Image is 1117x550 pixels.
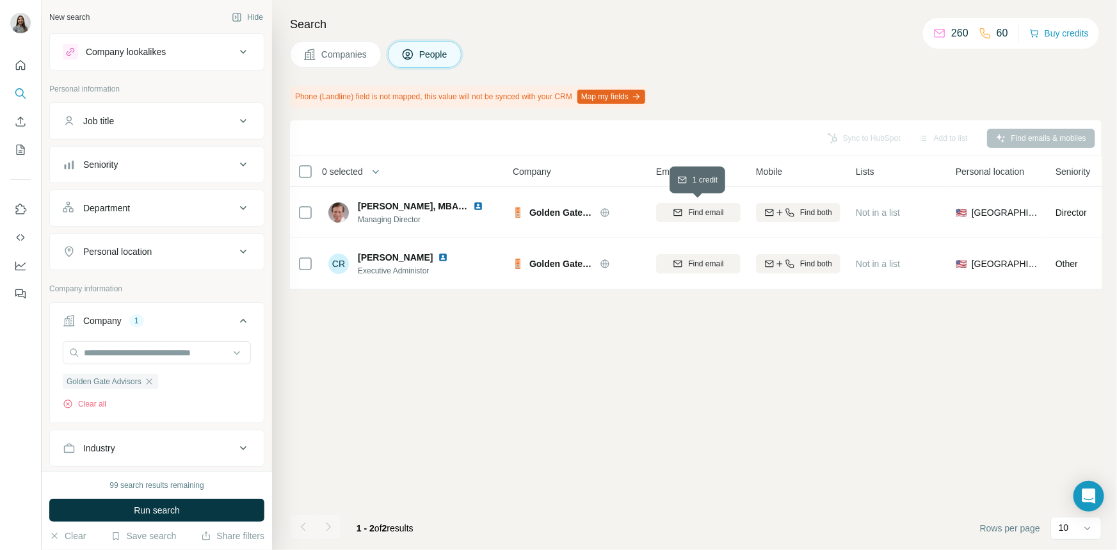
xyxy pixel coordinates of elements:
[972,206,1040,219] span: [GEOGRAPHIC_DATA]
[357,523,414,533] span: results
[1056,259,1078,269] span: Other
[328,254,349,274] div: CR
[756,203,840,222] button: Find both
[382,523,387,533] span: 2
[513,207,523,218] img: Logo of Golden Gate Advisors
[328,202,349,223] img: Avatar
[50,149,264,180] button: Seniority
[756,254,840,273] button: Find both
[956,206,967,219] span: 🇺🇸
[63,398,106,410] button: Clear all
[800,207,832,218] span: Find both
[322,165,363,178] span: 0 selected
[83,115,114,127] div: Job title
[67,376,141,387] span: Golden Gate Advisors
[83,202,130,214] div: Department
[419,48,449,61] span: People
[290,15,1102,33] h4: Search
[1059,521,1069,534] p: 10
[956,257,967,270] span: 🇺🇸
[201,530,264,542] button: Share filters
[10,282,31,305] button: Feedback
[10,13,31,33] img: Avatar
[50,433,264,464] button: Industry
[111,530,176,542] button: Save search
[956,165,1024,178] span: Personal location
[10,138,31,161] button: My lists
[756,165,782,178] span: Mobile
[513,165,551,178] span: Company
[577,90,645,104] button: Map my fields
[529,206,593,219] span: Golden Gate Advisors
[10,226,31,249] button: Use Surfe API
[1029,24,1089,42] button: Buy credits
[972,257,1040,270] span: [GEOGRAPHIC_DATA]
[656,203,741,222] button: Find email
[49,12,90,23] div: New search
[358,265,463,277] span: Executive Administor
[223,8,272,27] button: Hide
[656,254,741,273] button: Find email
[83,314,122,327] div: Company
[951,26,968,41] p: 260
[10,198,31,221] button: Use Surfe on LinkedIn
[980,522,1040,535] span: Rows per page
[529,257,593,270] span: Golden Gate Advisors
[10,110,31,133] button: Enrich CSV
[473,201,483,211] img: LinkedIn logo
[83,245,152,258] div: Personal location
[688,207,723,218] span: Find email
[997,26,1008,41] p: 60
[109,480,204,491] div: 99 search results remaining
[800,258,832,270] span: Find both
[10,54,31,77] button: Quick start
[50,106,264,136] button: Job title
[513,259,523,269] img: Logo of Golden Gate Advisors
[83,158,118,171] div: Seniority
[49,83,264,95] p: Personal information
[321,48,368,61] span: Companies
[438,252,448,263] img: LinkedIn logo
[357,523,374,533] span: 1 - 2
[129,315,144,327] div: 1
[49,530,86,542] button: Clear
[290,86,648,108] div: Phone (Landline) field is not mapped, this value will not be synced with your CRM
[50,305,264,341] button: Company1
[358,214,499,225] span: Managing Director
[656,165,679,178] span: Email
[50,36,264,67] button: Company lookalikes
[856,165,874,178] span: Lists
[358,201,502,211] span: [PERSON_NAME], MBA, CFP, TEP
[358,251,433,264] span: [PERSON_NAME]
[50,193,264,223] button: Department
[50,236,264,267] button: Personal location
[856,259,900,269] span: Not in a list
[1056,207,1087,218] span: Director
[134,504,180,517] span: Run search
[83,442,115,455] div: Industry
[856,207,900,218] span: Not in a list
[1056,165,1090,178] span: Seniority
[374,523,382,533] span: of
[49,283,264,295] p: Company information
[10,254,31,277] button: Dashboard
[10,82,31,105] button: Search
[49,499,264,522] button: Run search
[1073,481,1104,512] div: Open Intercom Messenger
[688,258,723,270] span: Find email
[86,45,166,58] div: Company lookalikes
